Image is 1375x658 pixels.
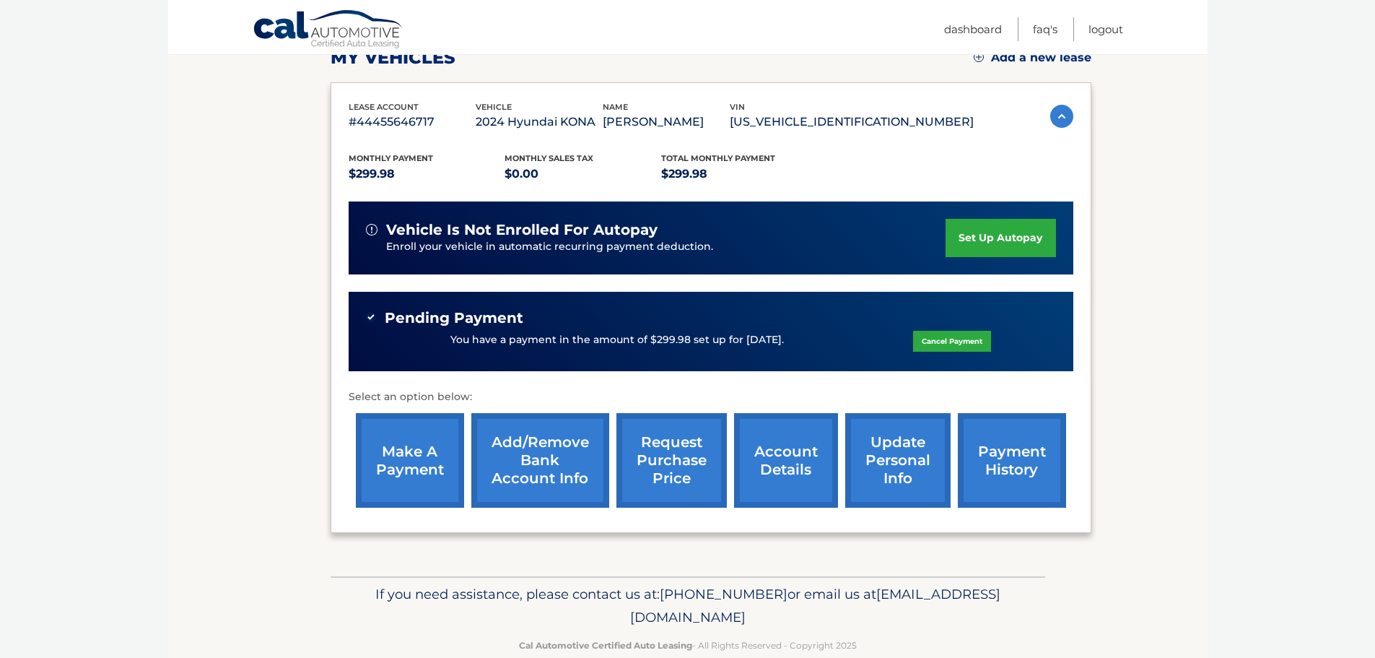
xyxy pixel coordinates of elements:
span: Monthly Payment [349,153,433,163]
span: vehicle [476,102,512,112]
p: #44455646717 [349,112,476,132]
a: make a payment [356,413,464,508]
a: Logout [1088,17,1123,41]
p: [US_VEHICLE_IDENTIFICATION_NUMBER] [730,112,974,132]
a: update personal info [845,413,951,508]
a: Cal Automotive [253,9,404,51]
p: 2024 Hyundai KONA [476,112,603,132]
span: Monthly sales Tax [505,153,593,163]
a: Add a new lease [974,51,1091,65]
p: $299.98 [661,164,818,184]
p: - All Rights Reserved - Copyright 2025 [340,638,1036,653]
a: request purchase price [616,413,727,508]
span: vin [730,102,745,112]
img: add.svg [974,52,984,62]
strong: Cal Automotive Certified Auto Leasing [519,640,692,651]
span: Pending Payment [385,309,523,327]
p: $0.00 [505,164,661,184]
a: FAQ's [1033,17,1057,41]
span: [PHONE_NUMBER] [660,586,787,602]
p: [PERSON_NAME] [603,112,730,132]
img: alert-white.svg [366,224,377,235]
span: [EMAIL_ADDRESS][DOMAIN_NAME] [630,586,1000,625]
a: Dashboard [944,17,1002,41]
p: Enroll your vehicle in automatic recurring payment deduction. [386,239,946,255]
a: set up autopay [946,219,1055,257]
p: You have a payment in the amount of $299.98 set up for [DATE]. [450,332,784,348]
a: account details [734,413,838,508]
a: Cancel Payment [913,331,991,352]
span: name [603,102,628,112]
span: vehicle is not enrolled for autopay [386,221,658,239]
h2: my vehicles [331,47,455,69]
a: payment history [958,413,1066,508]
p: Select an option below: [349,389,1073,406]
a: Add/Remove bank account info [471,413,609,508]
p: $299.98 [349,164,505,184]
p: If you need assistance, please contact us at: or email us at [340,583,1036,629]
img: check-green.svg [366,312,376,322]
img: accordion-active.svg [1050,105,1073,128]
span: Total Monthly Payment [661,153,775,163]
span: lease account [349,102,419,112]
